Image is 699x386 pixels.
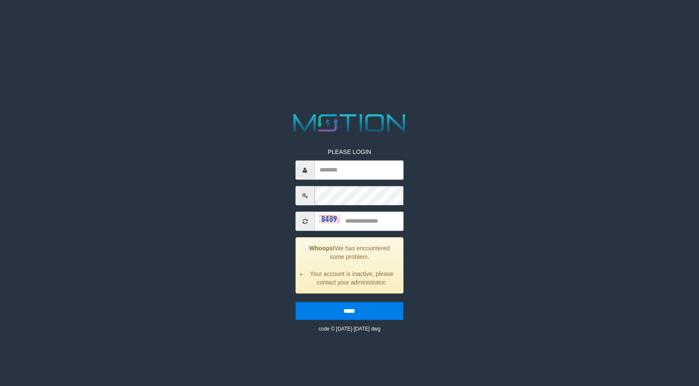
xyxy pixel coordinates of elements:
[295,238,403,294] div: We has encountered some problem.
[318,326,380,332] small: code © [DATE]-[DATE] dwg
[288,111,411,135] img: MOTION_logo.png
[309,245,335,252] strong: Whoops!
[319,215,340,223] img: captcha
[306,270,396,287] li: Your account is inactive, please contact your administrator.
[295,148,403,157] p: PLEASE LOGIN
